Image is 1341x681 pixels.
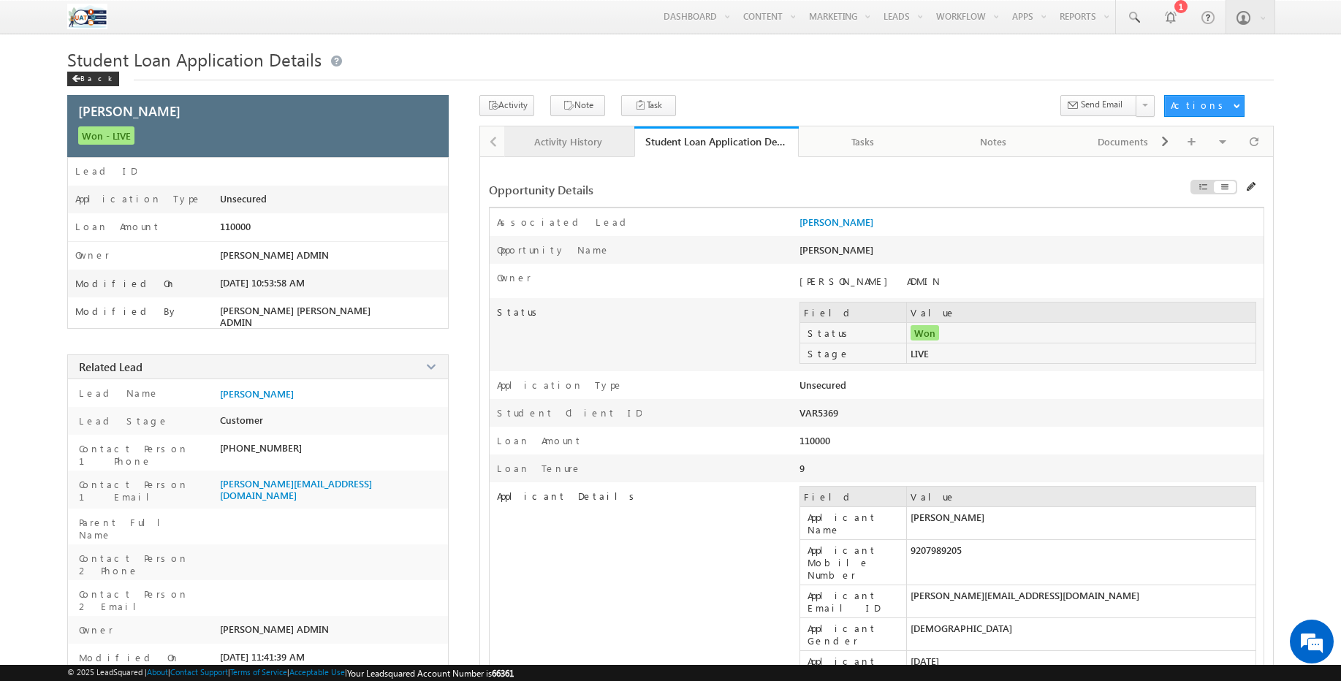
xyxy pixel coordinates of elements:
li: Student Loan Application Details [634,126,799,156]
span: [PERSON_NAME] [PERSON_NAME] ADMIN [220,305,390,328]
td: Value [906,487,1255,507]
label: Applicant Name [804,511,910,536]
td: [PERSON_NAME][EMAIL_ADDRESS][DOMAIN_NAME] [906,585,1255,618]
button: Actions [1164,95,1245,117]
label: Owner [497,271,531,284]
a: Student Loan Application Details [634,126,799,157]
img: d_60004797649_company_0_60004797649 [25,77,61,96]
div: [PERSON_NAME] [799,243,1078,264]
span: [PERSON_NAME] [78,102,181,120]
span: Student Loan Application Details [67,47,322,71]
td: Field [799,487,906,507]
td: 9207989205 [906,540,1255,585]
em: Start Chat [199,450,265,470]
button: Task [621,95,676,116]
span: Customer [220,414,263,426]
span: [PERSON_NAME] ADMIN [220,623,329,635]
div: Minimize live chat window [240,7,275,42]
div: Activity History [516,133,621,151]
label: Lead ID [75,165,137,177]
label: Applicant Gender [804,622,910,647]
span: Your Leadsquared Account Number is [347,668,514,679]
label: Modified On [75,651,180,663]
a: Notes [929,126,1059,157]
label: Contact Person 1 Email [75,478,209,503]
td: LIVE [906,343,1255,364]
span: [DATE] 10:53:58 AM [220,277,305,289]
div: [PERSON_NAME] ADMIN [799,275,1071,287]
label: Applicant Details [490,482,799,503]
div: 9 [799,462,1078,482]
span: 110000 [220,221,251,232]
span: Won [911,325,939,340]
label: Stage [804,347,910,359]
td: [DEMOGRAPHIC_DATA] [906,618,1255,651]
label: Associated Lead [497,216,631,228]
button: Note [550,95,605,116]
span: [DATE] 11:41:39 AM [220,651,305,663]
label: Contact Person 1 Phone [75,442,209,467]
span: [PERSON_NAME] ADMIN [220,249,329,261]
a: Tasks [799,126,929,157]
div: 110000 [799,434,1078,454]
label: Modified By [75,305,178,317]
label: Student Client ID [497,406,642,419]
label: Loan Tenure [497,462,582,474]
a: [PERSON_NAME] [799,216,873,228]
label: Contact Person 2 Phone [75,552,209,577]
label: Parent Full Name [75,516,209,541]
td: [PERSON_NAME] [906,507,1255,540]
label: Owner [75,249,110,261]
span: Send Email [1081,98,1122,111]
a: Terms of Service [230,667,287,677]
label: Application Type [497,378,623,391]
label: Status [804,327,910,339]
label: Loan Amount [497,434,582,446]
div: Opportunity Details [489,182,999,197]
div: Documents [1071,133,1176,151]
a: Contact Support [170,667,228,677]
button: Activity [479,95,534,116]
label: Opportunity Name [497,243,610,256]
td: Field [799,303,906,323]
label: Modified On [75,278,176,289]
a: Acceptable Use [289,667,345,677]
span: [PERSON_NAME][EMAIL_ADDRESS][DOMAIN_NAME] [220,478,441,501]
button: Send Email [1060,95,1137,116]
span: Won - LIVE [78,126,134,145]
label: Status [490,298,799,319]
label: Loan Amount [75,221,161,232]
a: [PERSON_NAME] [220,388,294,400]
a: About [147,667,168,677]
label: Applicant Email ID [804,589,910,614]
div: Tasks [810,133,916,151]
label: Lead Name [75,387,159,399]
label: Contact Person 2 Email [75,587,209,612]
span: Related Lead [79,359,143,374]
label: Lead Stage [75,414,169,427]
td: Value [906,303,1255,323]
a: Documents [1059,126,1189,157]
label: Applicant Mobile Number [804,544,910,581]
span: [PHONE_NUMBER] [220,442,302,454]
div: VAR5369 [799,406,1078,427]
div: Notes [941,133,1046,151]
span: © 2025 LeadSquared | | | | | [67,667,514,679]
a: Activity History [504,126,634,157]
img: Custom Logo [67,4,107,29]
textarea: Type your message and hit 'Enter' [19,135,267,438]
div: Student Loan Application Details [645,134,788,148]
label: Application Type [75,193,202,205]
div: Chat with us now [76,77,246,96]
div: Actions [1171,99,1228,112]
label: Owner [75,623,113,636]
span: Unsecured [220,193,267,205]
span: 66361 [492,668,514,679]
div: Unsecured [799,378,1078,399]
div: Back [67,72,119,86]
